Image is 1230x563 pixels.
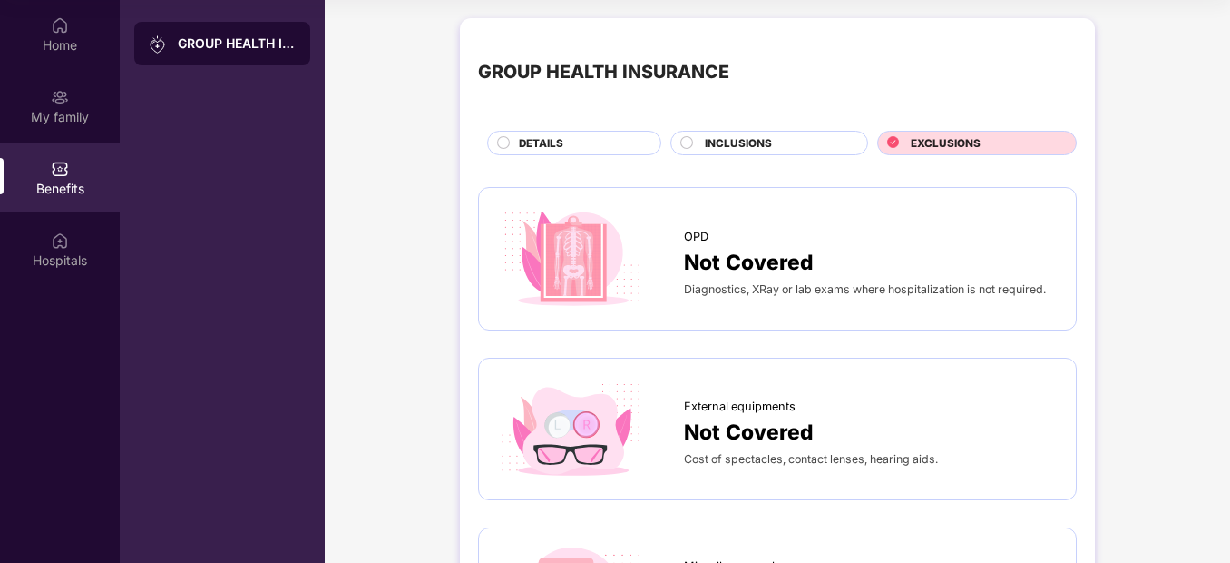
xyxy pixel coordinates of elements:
[51,160,69,178] img: svg+xml;base64,PHN2ZyBpZD0iQmVuZWZpdHMiIHhtbG5zPSJodHRwOi8vd3d3LnczLm9yZy8yMDAwL3N2ZyIgd2lkdGg9Ij...
[51,232,69,250] img: svg+xml;base64,PHN2ZyBpZD0iSG9zcGl0YWxzIiB4bWxucz0iaHR0cDovL3d3dy53My5vcmcvMjAwMC9zdmciIHdpZHRoPS...
[497,377,647,481] img: icon
[684,452,938,466] span: Cost of spectacles, contact lenses, hearing aids.
[684,416,814,449] span: Not Covered
[497,206,647,311] img: icon
[519,135,563,152] span: DETAILS
[705,135,772,152] span: INCLUSIONS
[911,135,981,152] span: EXCLUSIONS
[178,35,296,53] div: GROUP HEALTH INSURANCE
[684,282,1046,296] span: Diagnostics, XRay or lab exams where hospitalization is not required.
[51,88,69,106] img: svg+xml;base64,PHN2ZyB3aWR0aD0iMjAiIGhlaWdodD0iMjAiIHZpZXdCb3g9IjAgMCAyMCAyMCIgZmlsbD0ibm9uZSIgeG...
[684,246,814,279] span: Not Covered
[51,16,69,35] img: svg+xml;base64,PHN2ZyBpZD0iSG9tZSIgeG1sbnM9Imh0dHA6Ly93d3cudzMub3JnLzIwMDAvc3ZnIiB3aWR0aD0iMjAiIG...
[684,228,708,246] span: OPD
[684,398,796,416] span: External equipments
[478,58,729,86] div: GROUP HEALTH INSURANCE
[149,35,167,54] img: svg+xml;base64,PHN2ZyB3aWR0aD0iMjAiIGhlaWdodD0iMjAiIHZpZXdCb3g9IjAgMCAyMCAyMCIgZmlsbD0ibm9uZSIgeG...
